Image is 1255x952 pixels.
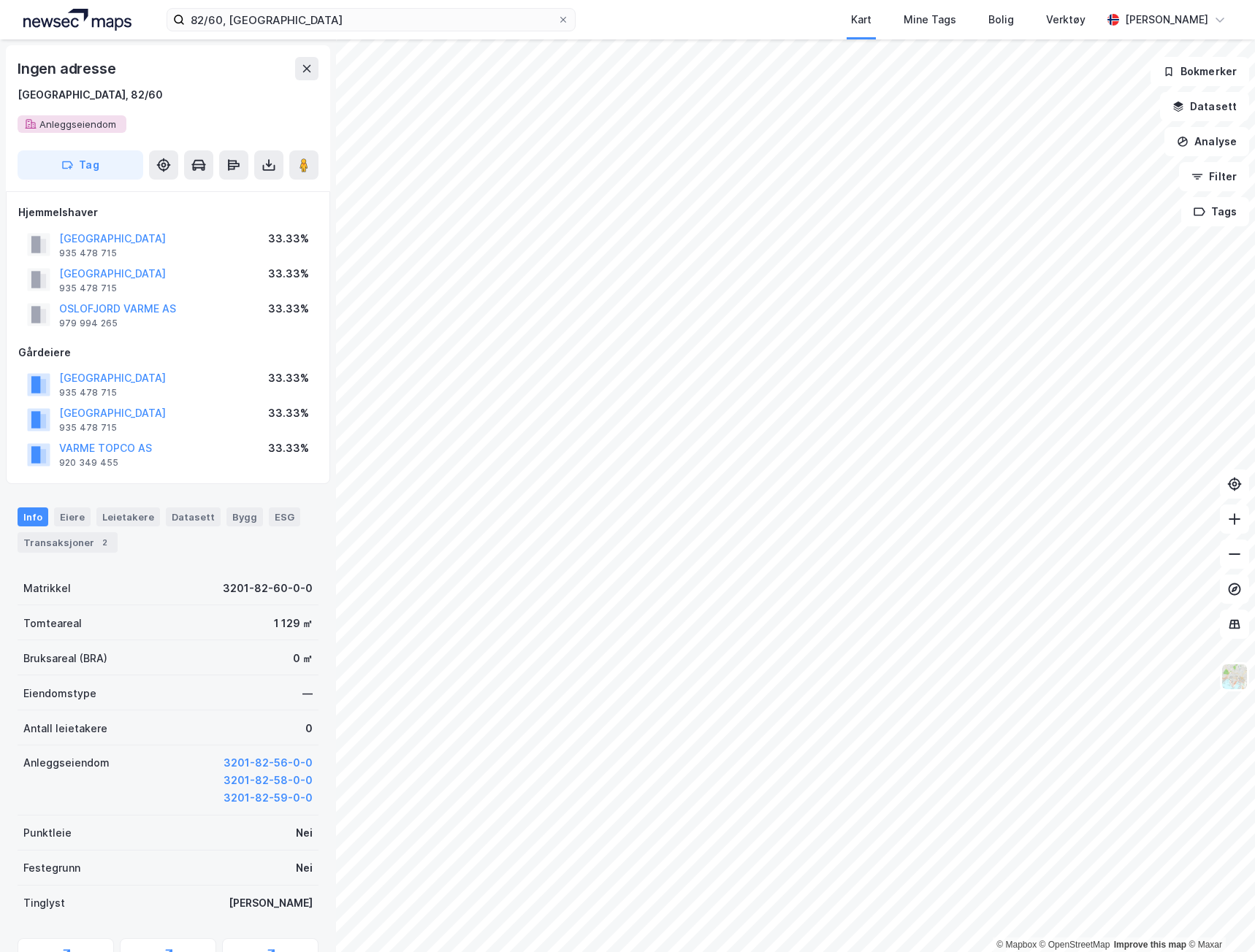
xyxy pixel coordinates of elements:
div: Transaksjoner [18,532,118,553]
div: Gårdeiere [18,344,318,361]
div: Verktøy [1046,11,1086,28]
div: 0 ㎡ [293,650,313,667]
div: [GEOGRAPHIC_DATA], 82/60 [18,86,163,104]
div: 935 478 715 [59,387,117,399]
button: 3201-82-56-0-0 [224,754,313,772]
img: Z [1221,663,1248,691]
div: 935 478 715 [59,283,117,294]
div: 935 478 715 [59,422,117,434]
div: 33.33% [268,439,309,457]
button: Filter [1179,162,1249,191]
a: Mapbox [996,940,1037,950]
div: Punktleie [23,824,72,842]
div: 2 [97,535,112,550]
div: 0 [305,720,313,737]
div: Mine Tags [904,11,956,28]
div: 1 129 ㎡ [274,615,313,632]
div: [PERSON_NAME] [1125,11,1208,28]
div: 33.33% [268,265,309,283]
div: Info [18,507,48,526]
div: 3201-82-60-0-0 [223,580,313,597]
div: Antall leietakere [23,720,107,737]
button: 3201-82-58-0-0 [224,772,313,789]
div: 920 349 455 [59,457,118,469]
div: 33.33% [268,300,309,318]
button: Analyse [1164,127,1249,156]
input: Søk på adresse, matrikkel, gårdeiere, leietakere eller personer [185,9,557,31]
iframe: Chat Widget [1182,882,1255,952]
div: — [302,685,313,702]
div: [PERSON_NAME] [229,894,313,912]
div: Matrikkel [23,580,71,597]
div: Datasett [166,507,221,526]
div: Bygg [226,507,263,526]
button: Tag [18,150,143,180]
div: Tomteareal [23,615,82,632]
div: 33.33% [268,230,309,247]
button: Datasett [1160,92,1249,121]
div: Kart [851,11,871,28]
img: logo.a4113a55bc3d86da70a041830d287a7e.svg [23,9,131,31]
div: Bolig [988,11,1014,28]
div: Nei [296,859,313,877]
div: Hjemmelshaver [18,204,318,221]
div: Anleggseiendom [23,754,110,772]
div: Ingen adresse [18,57,118,80]
div: Bruksareal (BRA) [23,650,107,667]
div: Eiendomstype [23,685,96,702]
div: Tinglyst [23,894,65,912]
div: Nei [296,824,313,842]
div: 935 478 715 [59,247,117,259]
div: 33.33% [268,404,309,422]
div: ESG [269,507,300,526]
div: Eiere [54,507,91,526]
a: OpenStreetMap [1040,940,1110,950]
div: 979 994 265 [59,318,118,329]
div: Kontrollprogram for chat [1182,882,1255,952]
div: Festegrunn [23,859,80,877]
button: 3201-82-59-0-0 [224,789,313,807]
a: Improve this map [1114,940,1186,950]
button: Tags [1181,197,1249,226]
div: 33.33% [268,369,309,387]
div: Leietakere [96,507,160,526]
button: Bokmerker [1151,57,1249,86]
